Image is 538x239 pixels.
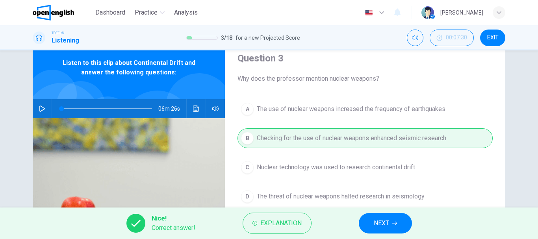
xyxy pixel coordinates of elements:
[92,6,128,20] button: Dashboard
[95,8,125,17] span: Dashboard
[440,8,483,17] div: [PERSON_NAME]
[221,33,232,43] span: 3 / 18
[33,5,74,20] img: OpenEnglish logo
[364,10,374,16] img: en
[480,30,505,46] button: EXIT
[260,218,302,229] span: Explanation
[487,35,499,41] span: EXIT
[374,218,389,229] span: NEXT
[236,33,300,43] span: for a new Projected Score
[243,213,312,234] button: Explanation
[135,8,158,17] span: Practice
[446,35,467,41] span: 00:07:30
[190,99,202,118] button: Click to see the audio transcription
[237,74,493,83] span: Why does the professor mention nuclear weapons?
[152,223,195,233] span: Correct answer!
[52,36,79,45] h1: Listening
[174,8,198,17] span: Analysis
[421,6,434,19] img: Profile picture
[171,6,201,20] button: Analysis
[58,58,199,77] span: Listen to this clip about Continental Drift and answer the following questions:
[430,30,474,46] button: 00:07:30
[152,214,195,223] span: Nice!
[237,52,493,65] h4: Question 3
[158,99,186,118] span: 06m 26s
[359,213,412,233] button: NEXT
[430,30,474,46] div: Hide
[52,30,64,36] span: TOEFL®
[132,6,168,20] button: Practice
[33,5,92,20] a: OpenEnglish logo
[407,30,423,46] div: Mute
